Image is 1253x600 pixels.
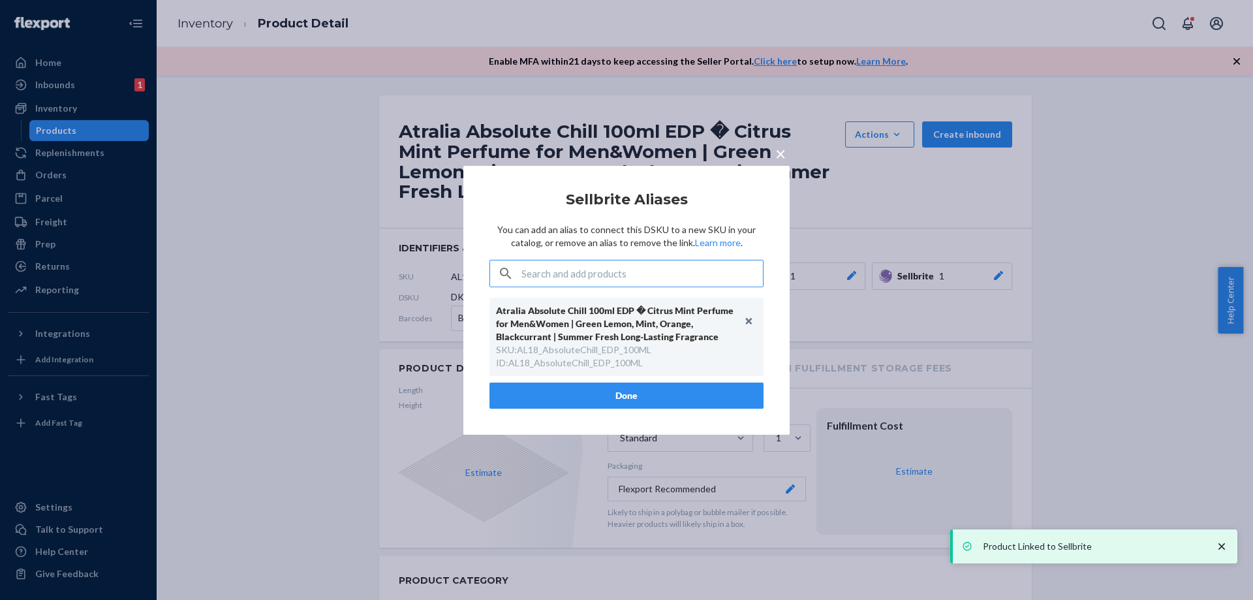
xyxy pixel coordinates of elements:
[739,311,759,331] button: Unlink
[489,191,764,207] h2: Sellbrite Aliases
[1215,540,1228,553] svg: close toast
[496,343,651,356] div: SKU : AL18_AbsoluteChill_EDP_100ML
[695,237,741,248] a: Learn more
[521,261,763,287] input: Search and add products
[496,304,744,343] div: Atralia Absolute Chill 100ml EDP � Citrus Mint Perfume for Men&Women | Green Lemon, Mint, Orange,...
[496,356,643,370] div: ID : AL18_AbsoluteChill_EDP_100ML
[489,223,764,249] p: You can add an alias to connect this DSKU to a new SKU in your catalog, or remove an alias to rem...
[489,383,764,409] button: Done
[983,540,1202,553] p: Product Linked to Sellbrite
[775,142,786,164] span: ×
